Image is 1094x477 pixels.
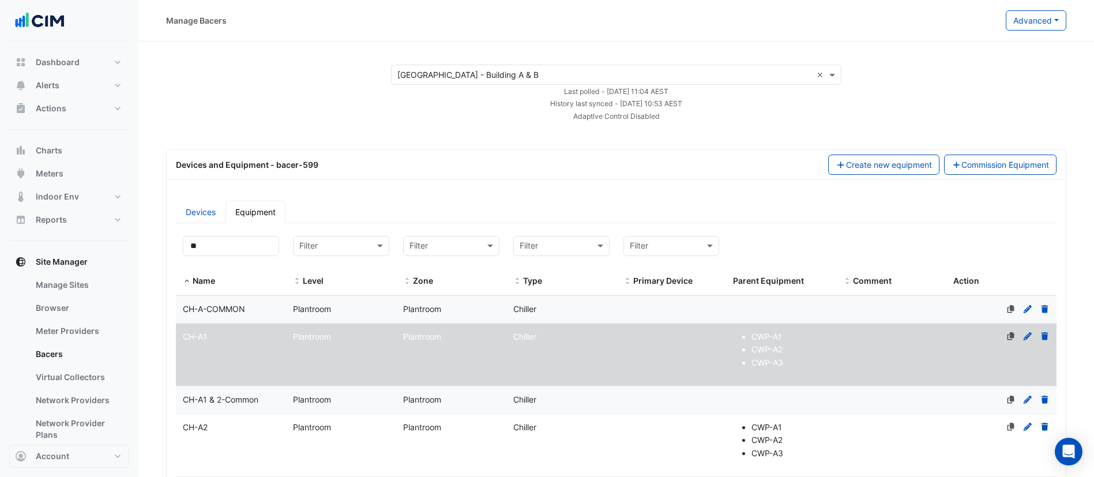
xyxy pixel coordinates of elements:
button: Account [9,445,129,468]
li: CWP-A3 [751,356,829,370]
div: Manage Bacers [166,14,227,27]
app-icon: Actions [15,103,27,114]
app-icon: Alerts [15,80,27,91]
small: Adaptive Control Disabled [573,112,660,121]
button: Reports [9,208,129,231]
app-icon: Meters [15,168,27,179]
span: Chiller [513,395,536,404]
li: CWP-A1 [751,421,829,434]
span: CH-A2 [183,422,208,432]
span: Plantroom [403,422,441,432]
span: Indoor Env [36,191,79,202]
button: Advanced [1006,10,1066,31]
span: Alerts [36,80,59,91]
small: Wed 13-Aug-2025 10:53 AEST [550,99,682,108]
button: Commission Equipment [944,155,1057,175]
span: Name [183,277,191,286]
a: Manage Sites [27,273,129,296]
a: Equipment [225,201,285,223]
span: Plantroom [293,304,331,314]
span: Plantroom [293,422,331,432]
a: Browser [27,296,129,320]
app-icon: Dashboard [15,57,27,68]
span: Chiller [513,422,536,432]
span: Zone [403,277,411,286]
button: Alerts [9,74,129,97]
span: CH-A1 & 2-Common [183,395,258,404]
a: Edit [1022,304,1033,314]
span: Site Manager [36,256,88,268]
a: Meter Providers [27,320,129,343]
span: Zone [413,276,433,286]
span: Comment [853,276,892,286]
button: Charts [9,139,129,162]
span: Level [303,276,324,286]
div: Devices and Equipment - bacer-599 [169,159,821,171]
a: Delete [1040,332,1050,341]
li: CWP-A1 [751,330,829,344]
a: Devices [176,201,225,223]
button: Actions [9,97,129,120]
span: CH-A-COMMON [183,304,245,314]
span: Chiller [513,332,536,341]
span: Chiller [513,304,536,314]
span: Primary Device [623,277,631,286]
button: Meters [9,162,129,185]
a: Virtual Collectors [27,366,129,389]
li: CWP-A3 [751,447,829,460]
span: Parent Equipment [733,276,804,286]
span: Plantroom [403,395,441,404]
span: Plantroom [293,395,331,404]
span: Reports [36,214,67,226]
a: Delete [1040,395,1050,404]
small: Wed 13-Aug-2025 11:04 AEST [564,87,668,96]
a: No primary device defined [1006,422,1016,432]
a: Delete [1040,304,1050,314]
app-icon: Site Manager [15,256,27,268]
button: Indoor Env [9,185,129,208]
a: Edit [1022,422,1033,432]
span: Dashboard [36,57,80,68]
a: Bacers [27,343,129,366]
span: Type [523,276,542,286]
a: No primary device defined [1006,395,1016,404]
app-icon: Charts [15,145,27,156]
span: Level [293,277,301,286]
span: Plantroom [403,304,441,314]
a: Edit [1022,395,1033,404]
app-icon: Reports [15,214,27,226]
span: Actions [36,103,66,114]
span: Account [36,450,69,462]
span: Primary Device [633,276,693,286]
span: Plantroom [403,332,441,341]
a: No primary device defined [1006,332,1016,341]
span: Meters [36,168,63,179]
li: CWP-A2 [751,434,829,447]
a: Delete [1040,422,1050,432]
img: Company Logo [14,9,66,32]
div: Open Intercom Messenger [1055,438,1082,465]
button: Create new equipment [828,155,939,175]
span: Charts [36,145,62,156]
span: Name [193,276,215,286]
span: Clear [817,69,826,81]
li: CWP-A2 [751,343,829,356]
a: Network Providers [27,389,129,412]
span: CH-A1 [183,332,207,341]
span: Action [953,276,979,286]
button: Dashboard [9,51,129,74]
span: Comment [843,277,851,286]
app-icon: Indoor Env [15,191,27,202]
a: Network Provider Plans [27,412,129,446]
button: Site Manager [9,250,129,273]
span: Type [513,277,521,286]
span: Plantroom [293,332,331,341]
a: Edit [1022,332,1033,341]
a: No primary device defined [1006,304,1016,314]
